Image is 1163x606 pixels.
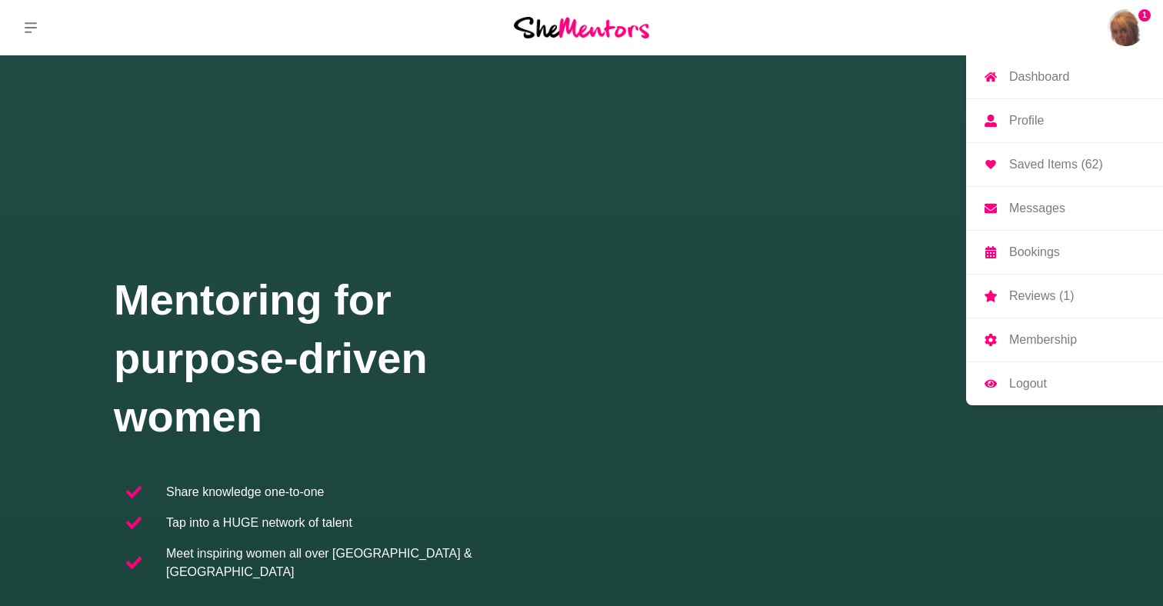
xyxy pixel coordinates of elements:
p: Membership [1009,334,1077,346]
p: Tap into a HUGE network of talent [166,514,352,532]
img: She Mentors Logo [514,17,649,38]
p: Meet inspiring women all over [GEOGRAPHIC_DATA] & [GEOGRAPHIC_DATA] [166,544,569,581]
span: 1 [1138,9,1151,22]
a: Reviews (1) [966,275,1163,318]
a: Profile [966,99,1163,142]
a: Bookings [966,231,1163,274]
a: Messages [966,187,1163,230]
p: Profile [1009,115,1044,127]
p: Reviews (1) [1009,290,1074,302]
img: Kirsten Iosefo [1108,9,1145,46]
h1: Mentoring for purpose-driven women [114,271,581,446]
p: Messages [1009,202,1065,215]
p: Saved Items (62) [1009,158,1103,171]
a: Saved Items (62) [966,143,1163,186]
p: Dashboard [1009,71,1069,83]
p: Logout [1009,378,1047,390]
p: Bookings [1009,246,1060,258]
a: Dashboard [966,55,1163,98]
a: Kirsten Iosefo1DashboardProfileSaved Items (62)MessagesBookingsReviews (1)MembershipLogout [1108,9,1145,46]
p: Share knowledge one-to-one [166,483,324,501]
